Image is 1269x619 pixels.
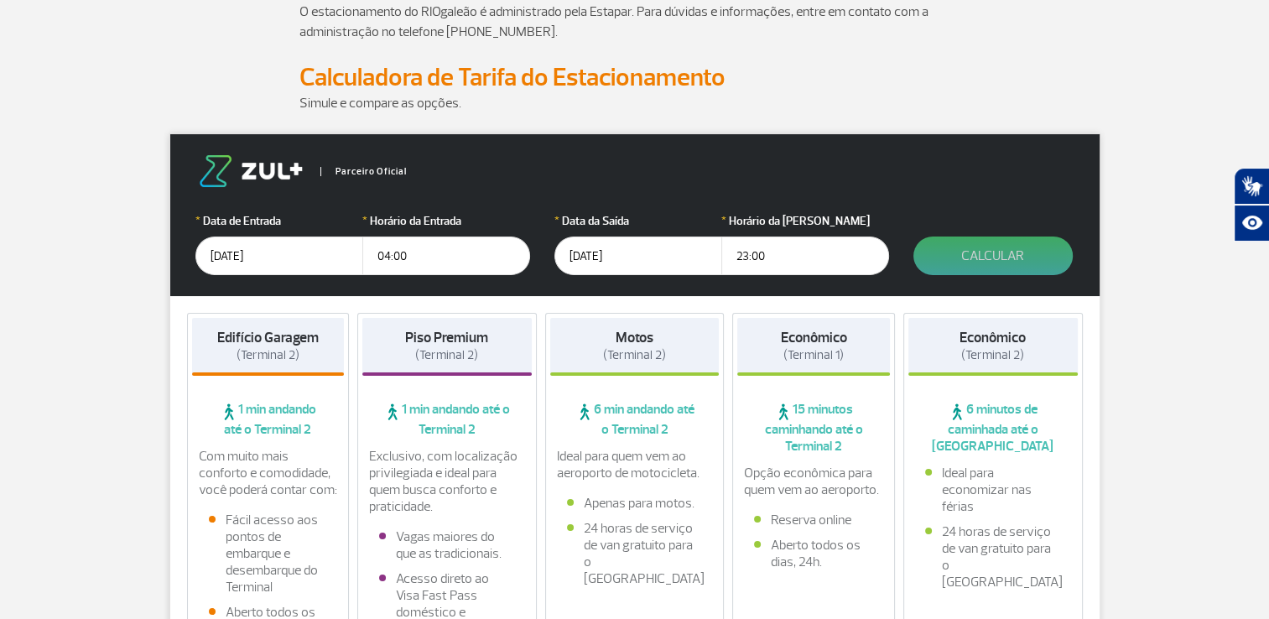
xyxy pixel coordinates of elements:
button: Calcular [913,237,1073,275]
li: Reserva online [754,512,873,528]
li: 24 horas de serviço de van gratuito para o [GEOGRAPHIC_DATA] [925,523,1061,590]
li: Apenas para motos. [567,495,703,512]
li: 24 horas de serviço de van gratuito para o [GEOGRAPHIC_DATA] [567,520,703,587]
button: Abrir tradutor de língua de sinais. [1234,168,1269,205]
p: O estacionamento do RIOgaleão é administrado pela Estapar. Para dúvidas e informações, entre em c... [299,2,970,42]
label: Data da Saída [554,212,722,230]
span: 6 min andando até o Terminal 2 [550,401,720,438]
p: Com muito mais conforto e comodidade, você poderá contar com: [199,448,338,498]
strong: Piso Premium [405,329,488,346]
p: Simule e compare as opções. [299,93,970,113]
p: Ideal para quem vem ao aeroporto de motocicleta. [557,448,713,481]
label: Horário da [PERSON_NAME] [721,212,889,230]
strong: Econômico [781,329,847,346]
li: Vagas maiores do que as tradicionais. [379,528,515,562]
input: hh:mm [721,237,889,275]
strong: Edifício Garagem [217,329,319,346]
span: (Terminal 1) [783,347,844,363]
li: Aberto todos os dias, 24h. [754,537,873,570]
li: Ideal para economizar nas férias [925,465,1061,515]
span: (Terminal 2) [415,347,478,363]
span: 15 minutos caminhando até o Terminal 2 [737,401,890,455]
input: hh:mm [362,237,530,275]
input: dd/mm/aaaa [554,237,722,275]
span: (Terminal 2) [961,347,1024,363]
h2: Calculadora de Tarifa do Estacionamento [299,62,970,93]
strong: Motos [616,329,653,346]
label: Horário da Entrada [362,212,530,230]
span: Parceiro Oficial [320,167,407,176]
div: Plugin de acessibilidade da Hand Talk. [1234,168,1269,242]
span: 1 min andando até o Terminal 2 [192,401,345,438]
p: Exclusivo, com localização privilegiada e ideal para quem busca conforto e praticidade. [369,448,525,515]
li: Fácil acesso aos pontos de embarque e desembarque do Terminal [209,512,328,596]
button: Abrir recursos assistivos. [1234,205,1269,242]
input: dd/mm/aaaa [195,237,363,275]
label: Data de Entrada [195,212,363,230]
span: 1 min andando até o Terminal 2 [362,401,532,438]
img: logo-zul.png [195,155,306,187]
span: (Terminal 2) [603,347,666,363]
p: Opção econômica para quem vem ao aeroporto. [744,465,883,498]
span: 6 minutos de caminhada até o [GEOGRAPHIC_DATA] [908,401,1078,455]
strong: Econômico [960,329,1026,346]
span: (Terminal 2) [237,347,299,363]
